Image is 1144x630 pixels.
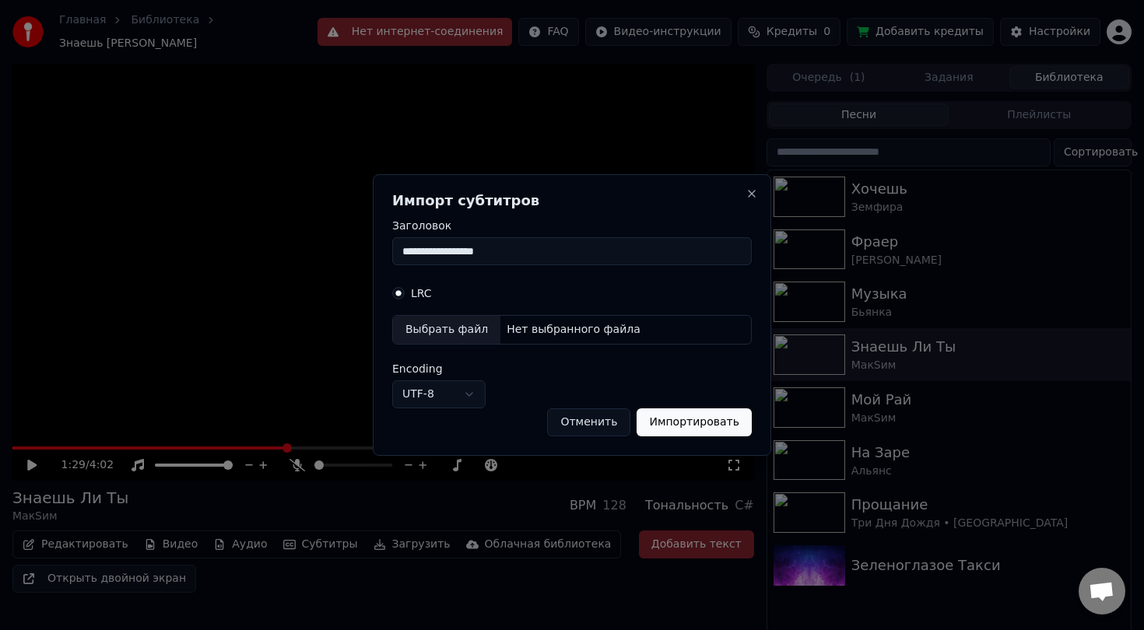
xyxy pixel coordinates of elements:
[392,363,486,374] label: Encoding
[547,408,630,436] button: Отменить
[411,288,432,299] label: LRC
[393,316,500,344] div: Выбрать файл
[500,322,647,338] div: Нет выбранного файла
[392,194,752,208] h2: Импорт субтитров
[392,220,752,231] label: Заголовок
[637,408,752,436] button: Импортировать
